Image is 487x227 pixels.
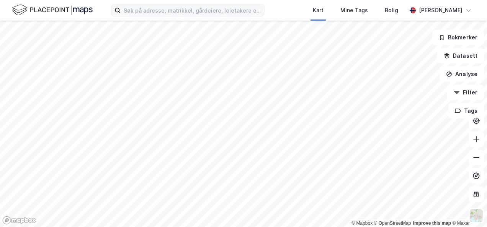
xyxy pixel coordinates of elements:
[385,6,398,15] div: Bolig
[449,190,487,227] iframe: Chat Widget
[447,85,484,100] button: Filter
[313,6,324,15] div: Kart
[419,6,462,15] div: [PERSON_NAME]
[437,48,484,63] button: Datasett
[351,221,373,226] a: Mapbox
[448,103,484,118] button: Tags
[374,221,411,226] a: OpenStreetMap
[121,5,264,16] input: Søk på adresse, matrikkel, gårdeiere, leietakere eller personer
[432,30,484,45] button: Bokmerker
[2,216,36,225] a: Mapbox homepage
[340,6,368,15] div: Mine Tags
[413,221,451,226] a: Improve this map
[12,3,93,17] img: logo.f888ab2527a4732fd821a326f86c7f29.svg
[440,66,484,82] button: Analyse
